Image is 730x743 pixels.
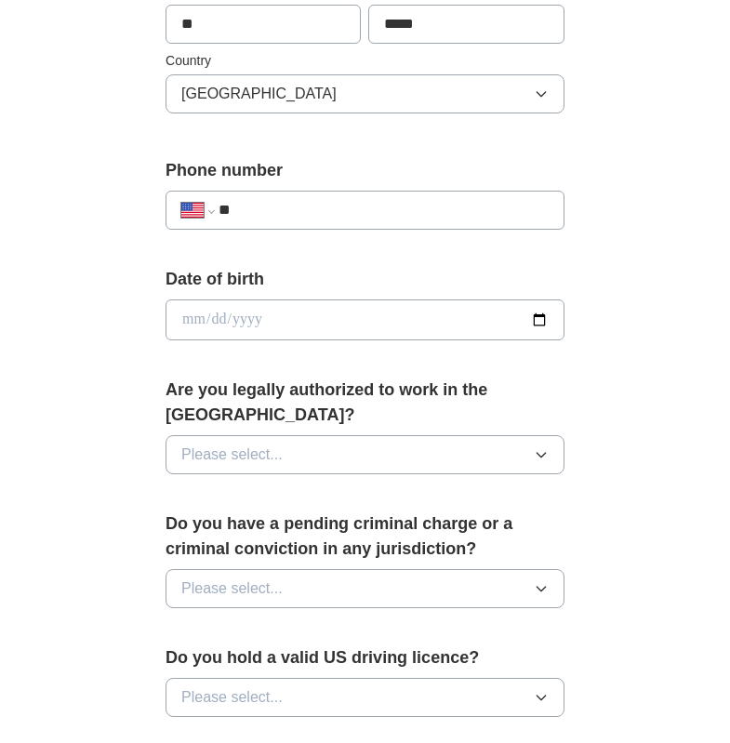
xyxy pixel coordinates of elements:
[166,51,564,71] label: Country
[181,577,283,600] span: Please select...
[166,378,564,428] label: Are you legally authorized to work in the [GEOGRAPHIC_DATA]?
[166,267,564,292] label: Date of birth
[181,444,283,466] span: Please select...
[166,74,564,113] button: [GEOGRAPHIC_DATA]
[181,686,283,709] span: Please select...
[166,435,564,474] button: Please select...
[166,645,564,670] label: Do you hold a valid US driving licence?
[166,678,564,717] button: Please select...
[166,511,564,562] label: Do you have a pending criminal charge or a criminal conviction in any jurisdiction?
[166,569,564,608] button: Please select...
[166,158,564,183] label: Phone number
[181,83,337,105] span: [GEOGRAPHIC_DATA]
